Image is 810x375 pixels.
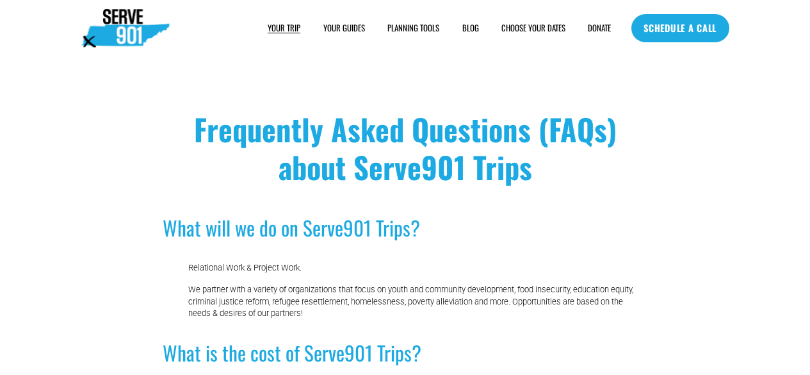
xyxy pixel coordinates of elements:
[188,284,647,319] p: We partner with a variety of organizations that focus on youth and community development, food in...
[501,22,565,35] a: CHOOSE YOUR DATES
[163,215,647,242] h2: What will we do on Serve901 Trips?
[268,22,300,35] a: folder dropdown
[163,340,647,367] h2: What is the cost of Serve901 Trips?
[462,22,479,35] a: BLOG
[387,22,439,35] a: folder dropdown
[268,22,300,34] span: YOUR TRIP
[631,14,729,42] a: SCHEDULE A CALL
[194,107,617,189] strong: Frequently Asked Questions (FAQs) about Serve901 Trips
[188,262,647,274] p: Relational Work & Project Work.
[387,22,439,34] span: PLANNING TOOLS
[323,22,365,35] a: YOUR GUIDES
[81,9,170,47] img: Serve901
[588,22,611,35] a: DONATE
